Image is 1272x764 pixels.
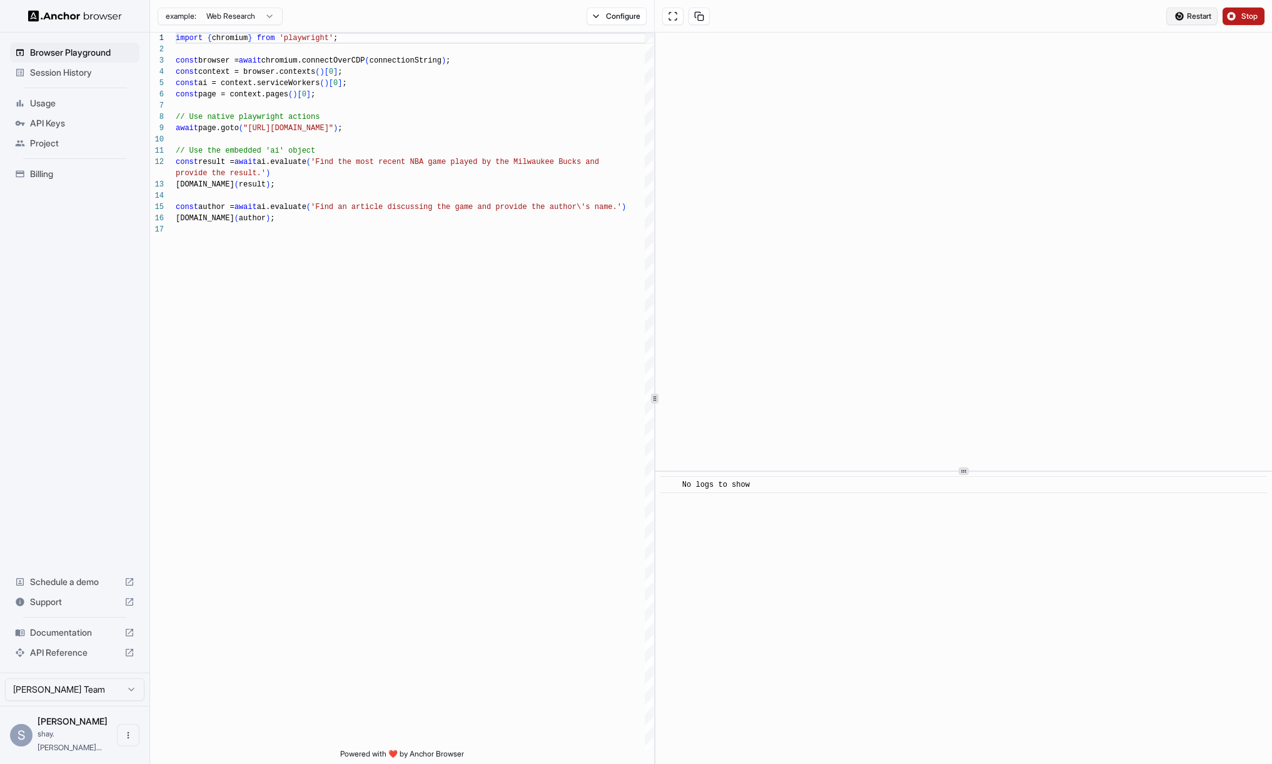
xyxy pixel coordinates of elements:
[333,68,338,76] span: ]
[38,729,102,752] span: shay.shafranek@empathy.com
[442,56,446,65] span: )
[320,68,324,76] span: )
[176,124,198,133] span: await
[10,164,139,184] div: Billing
[176,214,235,223] span: [DOMAIN_NAME]
[667,479,673,491] span: ​
[30,97,134,110] span: Usage
[176,169,266,178] span: provide the result.'
[150,179,164,190] div: 13
[30,46,134,59] span: Browser Playground
[536,203,622,211] span: he author\'s name.'
[10,93,139,113] div: Usage
[198,203,235,211] span: author =
[38,716,108,726] span: Shay Shafranek
[257,203,306,211] span: ai.evaluate
[10,643,139,663] div: API Reference
[150,123,164,134] div: 9
[311,203,536,211] span: 'Find an article discussing the game and provide t
[239,124,243,133] span: (
[30,117,134,130] span: API Keys
[150,66,164,78] div: 4
[239,56,261,65] span: await
[150,78,164,89] div: 5
[1166,8,1218,25] button: Restart
[662,8,684,25] button: Open in full screen
[166,11,196,21] span: example:
[150,100,164,111] div: 7
[30,596,119,608] span: Support
[207,34,211,43] span: {
[176,203,198,211] span: const
[338,68,342,76] span: ;
[235,158,257,166] span: await
[150,201,164,213] div: 15
[150,44,164,55] div: 2
[1223,8,1264,25] button: Stop
[10,572,139,592] div: Schedule a demo
[10,623,139,643] div: Documentation
[10,724,33,746] div: S
[198,124,239,133] span: page.goto
[622,203,626,211] span: )
[10,133,139,153] div: Project
[150,134,164,145] div: 10
[198,79,320,88] span: ai = context.serviceWorkers
[270,214,275,223] span: ;
[329,68,333,76] span: 0
[587,8,647,25] button: Configure
[150,190,164,201] div: 14
[150,55,164,66] div: 3
[176,79,198,88] span: const
[30,626,119,639] span: Documentation
[198,90,288,99] span: page = context.pages
[446,56,450,65] span: ;
[150,145,164,156] div: 11
[176,90,198,99] span: const
[333,79,338,88] span: 0
[266,180,270,189] span: )
[198,158,235,166] span: result =
[342,79,346,88] span: ;
[10,113,139,133] div: API Keys
[329,79,333,88] span: [
[257,34,275,43] span: from
[30,646,119,659] span: API Reference
[315,68,320,76] span: (
[340,749,464,764] span: Powered with ❤️ by Anchor Browser
[150,89,164,100] div: 6
[150,33,164,44] div: 1
[248,34,252,43] span: }
[1241,11,1259,21] span: Stop
[689,8,710,25] button: Copy session ID
[10,592,139,612] div: Support
[176,180,235,189] span: [DOMAIN_NAME]
[243,124,333,133] span: "[URL][DOMAIN_NAME]"
[333,34,338,43] span: ;
[266,214,270,223] span: )
[239,180,266,189] span: result
[306,203,311,211] span: (
[235,214,239,223] span: (
[370,56,442,65] span: connectionString
[30,66,134,79] span: Session History
[198,56,239,65] span: browser =
[150,156,164,168] div: 12
[176,146,315,155] span: // Use the embedded 'ai' object
[280,34,333,43] span: 'playwright'
[682,481,750,489] span: No logs to show
[297,90,301,99] span: [
[150,224,164,235] div: 17
[288,90,293,99] span: (
[536,158,599,166] span: ukee Bucks and
[176,158,198,166] span: const
[338,124,342,133] span: ;
[325,79,329,88] span: )
[235,203,257,211] span: await
[10,63,139,83] div: Session History
[325,68,329,76] span: [
[30,137,134,150] span: Project
[30,576,119,588] span: Schedule a demo
[1187,11,1211,21] span: Restart
[239,214,266,223] span: author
